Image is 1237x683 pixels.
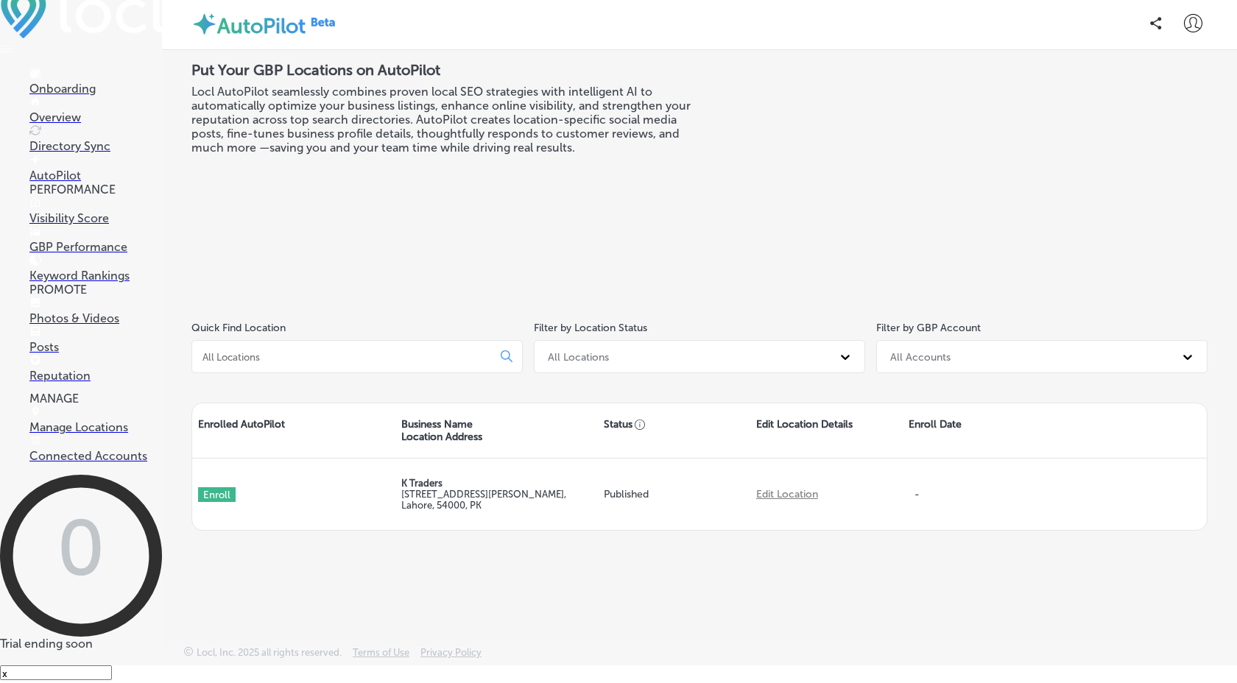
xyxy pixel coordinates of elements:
[192,403,395,458] div: Enrolled AutoPilot
[29,96,162,124] a: Overview
[395,403,599,458] div: Business Name Location Address
[29,110,162,124] p: Overview
[197,647,342,658] p: Locl, Inc. 2025 all rights reserved.
[890,350,951,363] div: All Accounts
[29,392,162,406] p: MANAGE
[306,14,341,29] img: Beta
[29,183,162,197] p: PERFORMANCE
[29,240,162,254] p: GBP Performance
[29,125,162,153] a: Directory Sync
[198,487,236,502] button: Enroll
[401,489,566,511] label: [STREET_ADDRESS][PERSON_NAME] , Lahore, 54000, PK
[29,449,162,463] p: Connected Accounts
[29,197,162,225] a: Visibility Score
[191,322,286,334] label: Quick Find Location
[29,311,162,325] p: Photos & Videos
[903,403,1055,458] div: Enroll Date
[909,473,942,515] p: -
[801,61,1208,289] iframe: Locl: AutoPilot Overview
[29,283,162,297] p: PROMOTE
[29,369,162,383] p: Reputation
[401,478,593,489] p: K Traders
[191,61,699,79] h2: Put Your GBP Locations on AutoPilot
[201,350,489,364] input: All Locations
[29,326,162,354] a: Posts
[29,82,162,96] p: Onboarding
[57,502,105,595] text: 0
[29,435,162,463] a: Connected Accounts
[217,14,306,38] label: AutoPilot
[756,488,818,500] a: Edit Location
[353,647,409,665] a: Terms of Use
[191,85,699,155] h3: Locl AutoPilot seamlessly combines proven local SEO strategies with intelligent AI to automatical...
[750,403,903,458] div: Edit Location Details
[29,340,162,354] p: Posts
[29,255,162,283] a: Keyword Rankings
[604,488,744,500] p: Published
[29,139,162,153] p: Directory Sync
[29,155,162,183] a: AutoPilot
[29,355,162,383] a: Reputation
[29,226,162,254] a: GBP Performance
[29,420,162,434] p: Manage Locations
[29,68,162,96] a: Onboarding
[534,322,647,334] label: Filter by Location Status
[598,403,750,458] div: Status
[29,169,162,183] p: AutoPilot
[548,350,609,363] div: All Locations
[420,647,482,665] a: Privacy Policy
[29,297,162,325] a: Photos & Videos
[29,211,162,225] p: Visibility Score
[29,406,162,434] a: Manage Locations
[29,269,162,283] p: Keyword Rankings
[191,11,217,37] img: autopilot-icon
[876,322,981,334] label: Filter by GBP Account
